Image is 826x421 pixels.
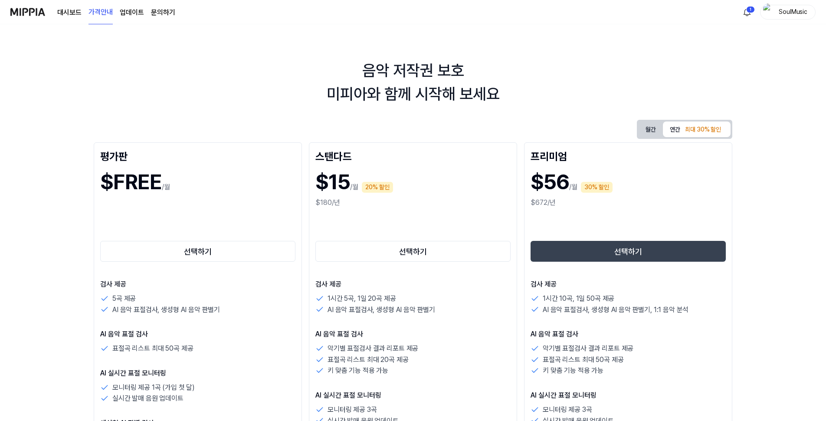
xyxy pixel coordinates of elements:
button: profileSoulMusic [760,5,816,20]
div: $180/년 [315,197,511,208]
button: 연간 [663,122,731,137]
div: 1 [746,6,755,13]
div: 프리미엄 [531,149,726,163]
div: 30% 할인 [581,182,613,193]
img: profile [763,3,774,21]
p: AI 음악 표절검사, 생성형 AI 음악 판별기, 1:1 음악 분석 [543,304,688,316]
a: 선택하기 [100,239,295,263]
p: 검사 제공 [100,279,295,289]
p: 모니터링 제공 3곡 [328,404,377,415]
h1: $56 [531,166,569,197]
p: /월 [350,182,358,192]
p: AI 음악 표절 검사 [531,329,726,339]
p: 실시간 발매 음원 업데이트 [112,393,184,404]
p: 키 맞춤 기능 적용 가능 [328,365,388,376]
h1: $15 [315,166,350,197]
p: 악기별 표절검사 결과 리포트 제공 [543,343,633,354]
button: 선택하기 [100,241,295,262]
a: 선택하기 [531,239,726,263]
button: 선택하기 [531,241,726,262]
a: 대시보드 [57,7,82,18]
p: AI 실시간 표절 모니터링 [100,368,295,378]
p: AI 실시간 표절 모니터링 [531,390,726,401]
p: AI 음악 표절검사, 생성형 AI 음악 판별기 [328,304,435,316]
img: 알림 [742,7,752,17]
p: /월 [569,182,577,192]
div: 평가판 [100,149,295,163]
p: 키 맞춤 기능 적용 가능 [543,365,603,376]
button: 알림1 [740,5,754,19]
p: 표절곡 리스트 최대 20곡 제공 [328,354,408,365]
button: 월간 [639,122,663,138]
div: $672/년 [531,197,726,208]
div: 최대 30% 할인 [682,123,724,136]
a: 선택하기 [315,239,511,263]
p: 표절곡 리스트 최대 50곡 제공 [112,343,193,354]
a: 업데이트 [120,7,144,18]
p: 1시간 10곡, 1일 50곡 제공 [543,293,614,304]
button: 선택하기 [315,241,511,262]
div: SoulMusic [776,7,810,16]
p: AI 실시간 표절 모니터링 [315,390,511,401]
p: AI 음악 표절 검사 [315,329,511,339]
p: 검사 제공 [315,279,511,289]
p: 5곡 제공 [112,293,136,304]
p: 검사 제공 [531,279,726,289]
p: /월 [162,182,170,192]
p: 1시간 5곡, 1일 20곡 제공 [328,293,396,304]
p: 악기별 표절검사 결과 리포트 제공 [328,343,418,354]
p: AI 음악 표절 검사 [100,329,295,339]
p: 모니터링 제공 1곡 (가입 첫 달) [112,382,195,393]
a: 가격안내 [88,0,113,24]
h1: $FREE [100,166,162,197]
div: 20% 할인 [362,182,393,193]
p: 표절곡 리스트 최대 50곡 제공 [543,354,623,365]
p: AI 음악 표절검사, 생성형 AI 음악 판별기 [112,304,220,316]
div: 스탠다드 [315,149,511,163]
a: 문의하기 [151,7,175,18]
p: 모니터링 제공 3곡 [543,404,592,415]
